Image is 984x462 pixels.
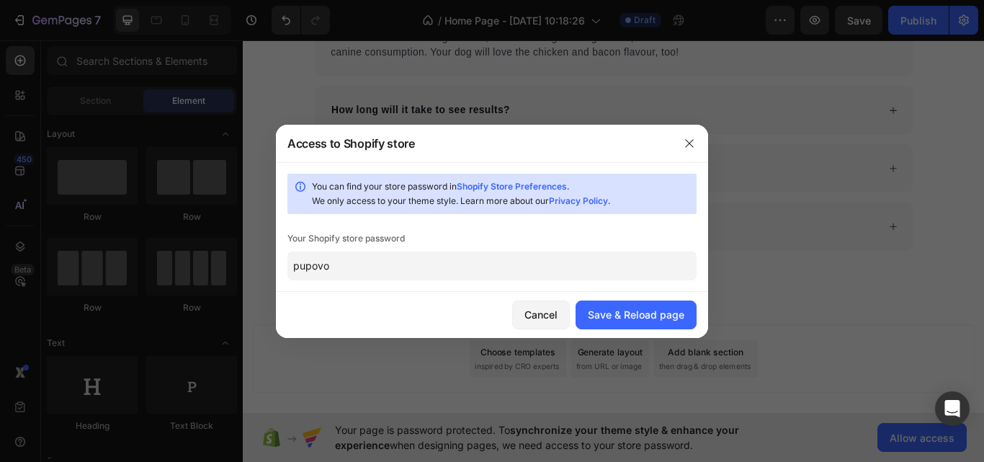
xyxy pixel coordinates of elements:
div: Access to Shopify store [287,135,415,152]
button: Cancel [512,301,570,329]
div: Save & Reload page [588,307,684,322]
input: Enter password [287,252,697,280]
span: inspired by CRO experts [270,378,369,391]
span: Add section [398,328,467,343]
button: Save & Reload page [576,301,697,329]
span: then drag & drop elements [485,378,592,391]
a: Shopify Store Preferences [457,181,567,192]
div: Open Intercom Messenger [935,391,970,426]
p: How long will it take to see results? [103,77,311,94]
div: You can find your store password in . We only access to your theme style. Learn more about our . [312,179,691,208]
span: from URL or image [388,378,465,391]
p: Any further questions? [103,213,238,230]
p: How does the money back guarantee work? [103,145,357,162]
div: Add blank section [496,360,583,376]
a: Privacy Policy [549,195,608,206]
div: Your Shopify store password [287,231,697,246]
div: Cancel [524,307,558,322]
div: Choose templates [277,360,364,376]
div: Generate layout [390,360,466,376]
